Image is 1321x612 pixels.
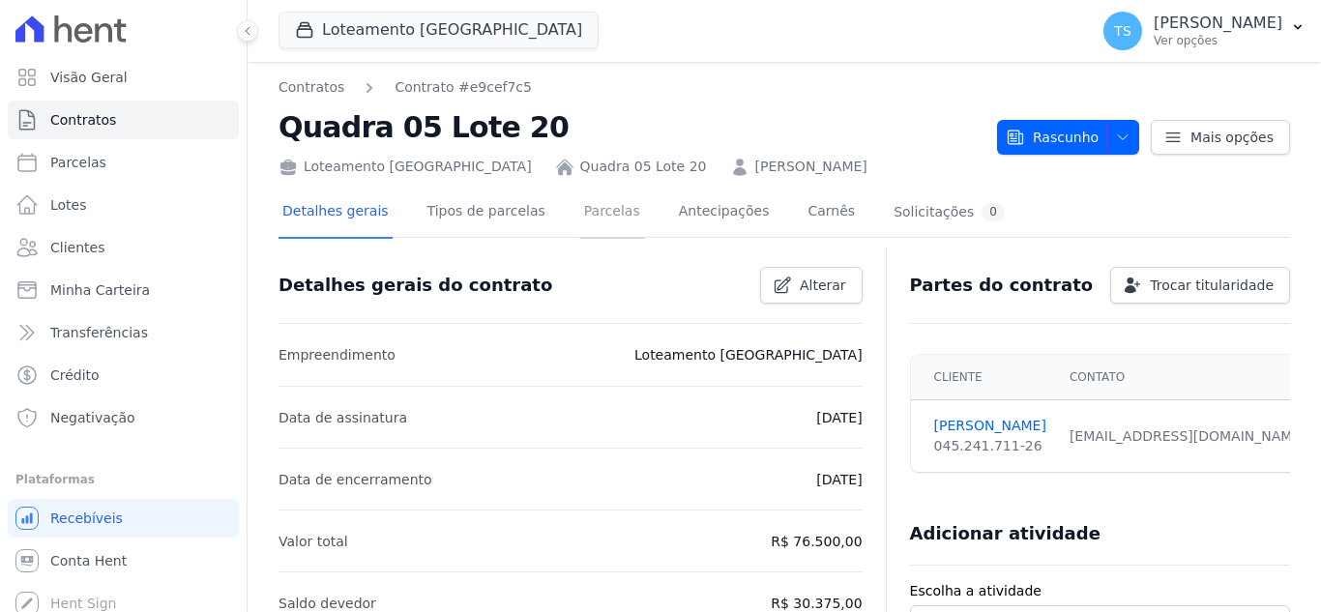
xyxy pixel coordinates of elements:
a: [PERSON_NAME] [755,157,867,177]
h2: Quadra 05 Lote 20 [279,105,982,149]
a: Trocar titularidade [1110,267,1290,304]
p: Loteamento [GEOGRAPHIC_DATA] [634,343,863,366]
button: Loteamento [GEOGRAPHIC_DATA] [279,12,599,48]
span: Minha Carteira [50,280,150,300]
nav: Breadcrumb [279,77,532,98]
span: Rascunho [1006,120,1099,155]
span: Trocar titularidade [1150,276,1274,295]
div: Plataformas [15,468,231,491]
a: [PERSON_NAME] [934,416,1046,436]
span: Parcelas [50,153,106,172]
p: Data de encerramento [279,468,432,491]
p: Ver opções [1154,33,1282,48]
p: Data de assinatura [279,406,407,429]
span: Lotes [50,195,87,215]
div: Solicitações [894,203,1005,221]
a: Quadra 05 Lote 20 [580,157,707,177]
a: Carnês [804,188,859,239]
a: Detalhes gerais [279,188,393,239]
a: Contrato #e9cef7c5 [395,77,532,98]
button: TS [PERSON_NAME] Ver opções [1088,4,1321,58]
span: Transferências [50,323,148,342]
label: Escolha a atividade [910,581,1290,601]
th: Cliente [911,355,1058,400]
span: Clientes [50,238,104,257]
span: Visão Geral [50,68,128,87]
a: Clientes [8,228,239,267]
a: Recebíveis [8,499,239,538]
h3: Detalhes gerais do contrato [279,274,552,297]
a: Parcelas [8,143,239,182]
nav: Breadcrumb [279,77,982,98]
h3: Partes do contrato [910,274,1094,297]
p: Empreendimento [279,343,396,366]
div: Loteamento [GEOGRAPHIC_DATA] [279,157,532,177]
a: Tipos de parcelas [424,188,549,239]
span: Negativação [50,408,135,427]
span: Conta Hent [50,551,127,570]
span: TS [1114,24,1130,38]
p: [PERSON_NAME] [1154,14,1282,33]
span: Recebíveis [50,509,123,528]
a: Lotes [8,186,239,224]
a: Contratos [8,101,239,139]
p: R$ 76.500,00 [771,530,862,553]
h3: Adicionar atividade [910,522,1101,545]
span: Crédito [50,365,100,385]
p: [DATE] [816,406,862,429]
span: Mais opções [1190,128,1274,147]
a: Conta Hent [8,541,239,580]
span: Alterar [800,276,846,295]
button: Rascunho [997,120,1139,155]
a: Minha Carteira [8,271,239,309]
div: 0 [982,203,1005,221]
span: Contratos [50,110,116,130]
a: Solicitações0 [890,188,1009,239]
a: Mais opções [1151,120,1290,155]
a: Alterar [760,267,863,304]
div: 045.241.711-26 [934,436,1046,456]
a: Negativação [8,398,239,437]
a: Contratos [279,77,344,98]
a: Crédito [8,356,239,394]
a: Transferências [8,313,239,352]
a: Parcelas [580,188,644,239]
p: [DATE] [816,468,862,491]
p: Valor total [279,530,348,553]
a: Visão Geral [8,58,239,97]
a: Antecipações [675,188,774,239]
